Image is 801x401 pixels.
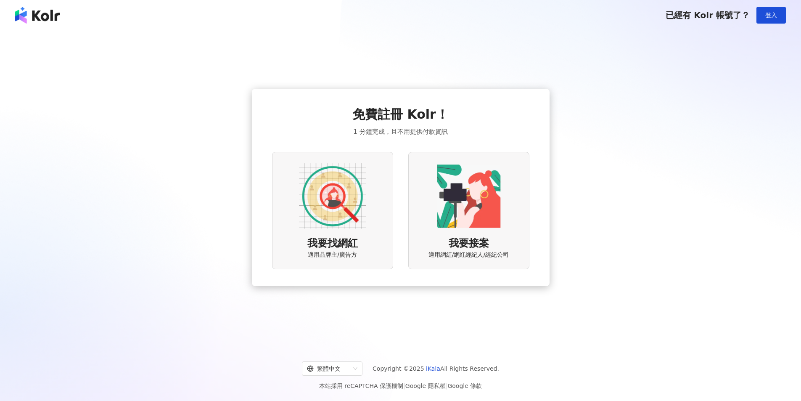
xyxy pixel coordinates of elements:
[756,7,786,24] button: 登入
[15,7,60,24] img: logo
[449,236,489,251] span: 我要接案
[666,10,750,20] span: 已經有 Kolr 帳號了？
[446,382,448,389] span: |
[307,362,350,375] div: 繁體中文
[447,382,482,389] a: Google 條款
[308,251,357,259] span: 適用品牌主/廣告方
[299,162,366,230] img: AD identity option
[373,364,499,374] span: Copyright © 2025 All Rights Reserved.
[426,365,440,372] a: iKala
[435,162,502,230] img: KOL identity option
[765,12,777,19] span: 登入
[403,382,405,389] span: |
[353,127,447,137] span: 1 分鐘完成，且不用提供付款資訊
[352,106,449,123] span: 免費註冊 Kolr！
[405,382,446,389] a: Google 隱私權
[319,381,482,391] span: 本站採用 reCAPTCHA 保護機制
[307,236,358,251] span: 我要找網紅
[428,251,509,259] span: 適用網紅/網紅經紀人/經紀公司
